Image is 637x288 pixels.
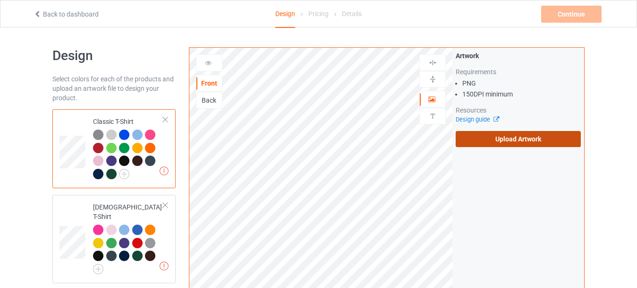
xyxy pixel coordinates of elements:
[275,0,295,28] div: Design
[456,116,499,123] a: Design guide
[196,79,222,88] div: Front
[196,96,222,105] div: Back
[428,75,437,84] img: svg%3E%0A
[308,0,329,27] div: Pricing
[93,130,103,140] img: heather_texture.png
[160,262,169,271] img: exclamation icon
[119,169,129,179] img: svg+xml;base64,PD94bWwgdmVyc2lvbj0iMS4wIiBlbmNvZGluZz0iVVRGLTgiPz4KPHN2ZyB3aWR0aD0iMjJweCIgaGVpZ2...
[34,10,99,18] a: Back to dashboard
[456,51,581,61] div: Artwork
[342,0,362,27] div: Details
[93,264,103,274] img: svg+xml;base64,PD94bWwgdmVyc2lvbj0iMS4wIiBlbmNvZGluZz0iVVRGLTgiPz4KPHN2ZyB3aWR0aD0iMjJweCIgaGVpZ2...
[93,117,163,178] div: Classic T-Shirt
[456,105,581,115] div: Resources
[52,195,176,283] div: [DEMOGRAPHIC_DATA] T-Shirt
[456,131,581,147] label: Upload Artwork
[462,89,581,99] li: 150 DPI minimum
[93,202,163,271] div: [DEMOGRAPHIC_DATA] T-Shirt
[428,112,437,121] img: svg%3E%0A
[462,79,581,88] li: PNG
[160,166,169,175] img: exclamation icon
[52,47,176,64] h1: Design
[456,67,581,77] div: Requirements
[52,74,176,103] div: Select colors for each of the products and upload an artwork file to design your product.
[428,58,437,67] img: svg%3E%0A
[52,109,176,188] div: Classic T-Shirt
